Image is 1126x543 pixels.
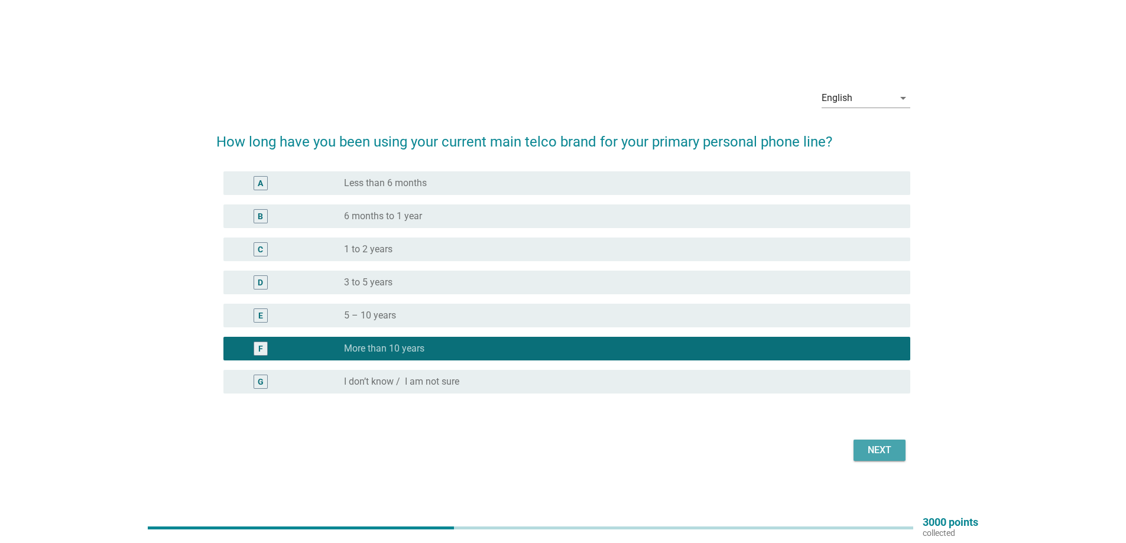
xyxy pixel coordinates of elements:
div: E [258,309,263,321]
label: 5 – 10 years [344,310,396,321]
div: C [258,243,263,255]
label: More than 10 years [344,343,424,355]
div: English [822,93,852,103]
button: Next [854,440,906,461]
label: 6 months to 1 year [344,210,422,222]
div: Next [863,443,896,457]
p: 3000 points [923,517,978,528]
label: 3 to 5 years [344,277,392,288]
label: I don’t know / I am not sure [344,376,459,388]
div: D [258,276,263,288]
label: 1 to 2 years [344,243,392,255]
div: G [258,375,264,388]
h2: How long have you been using your current main telco brand for your primary personal phone line? [216,119,910,152]
div: A [258,177,263,189]
i: arrow_drop_down [896,91,910,105]
div: F [258,342,263,355]
div: B [258,210,263,222]
p: collected [923,528,978,538]
label: Less than 6 months [344,177,427,189]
